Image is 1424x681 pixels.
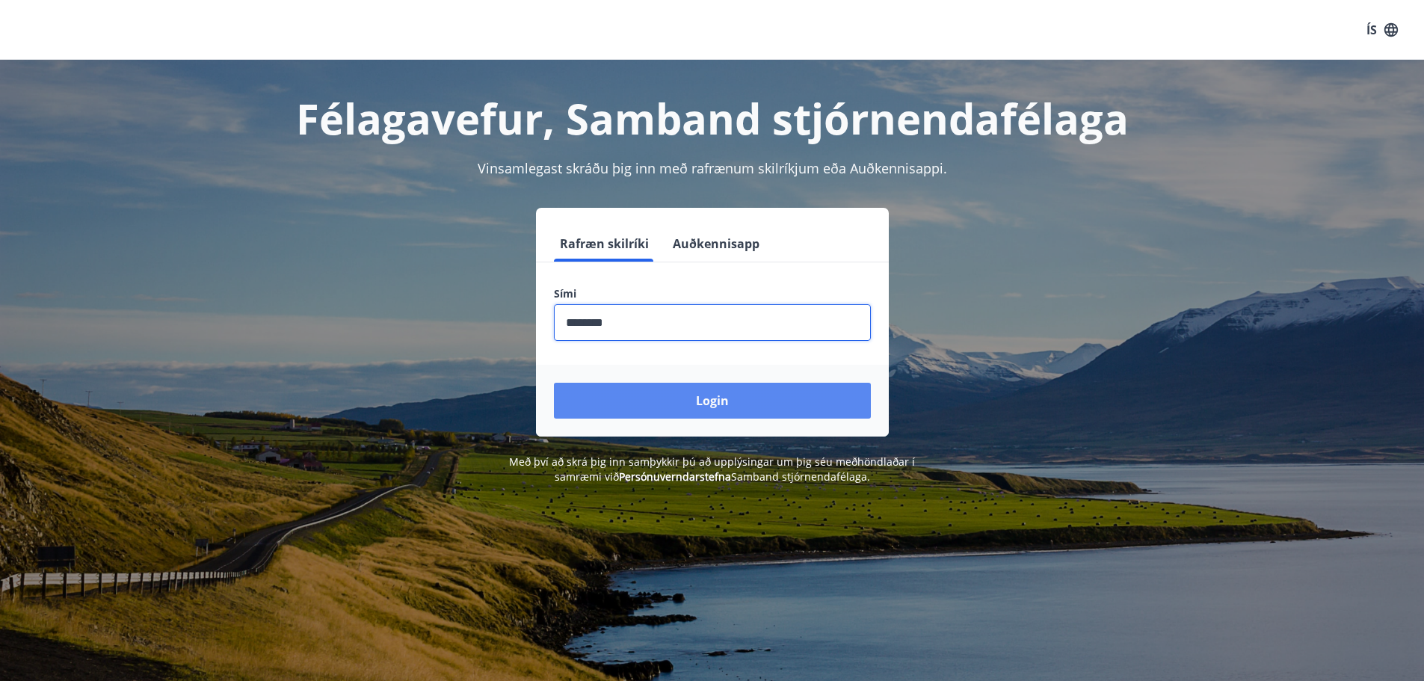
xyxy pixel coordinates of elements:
[192,90,1233,147] h1: Félagavefur, Samband stjórnendafélaga
[554,383,871,419] button: Login
[478,159,947,177] span: Vinsamlegast skráðu þig inn með rafrænum skilríkjum eða Auðkennisappi.
[509,454,915,484] span: Með því að skrá þig inn samþykkir þú að upplýsingar um þig séu meðhöndlaðar í samræmi við Samband...
[1358,16,1406,43] button: ÍS
[554,226,655,262] button: Rafræn skilríki
[619,469,731,484] a: Persónuverndarstefna
[667,226,765,262] button: Auðkennisapp
[554,286,871,301] label: Sími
